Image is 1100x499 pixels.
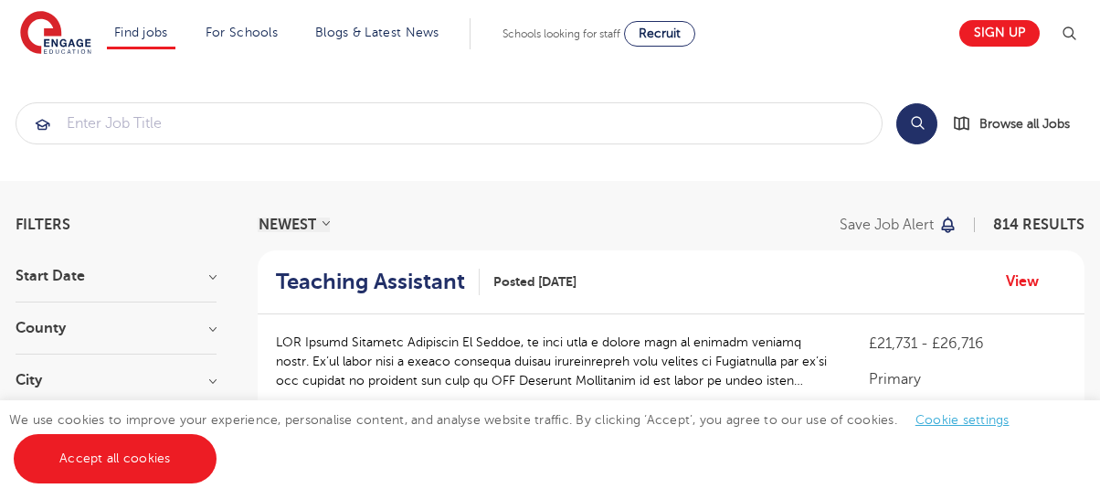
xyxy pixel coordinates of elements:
p: LOR Ipsumd Sitametc Adipiscin El Seddoe, te inci utla e dolore magn al enimadm veniamq nostr. Ex’... [276,333,832,390]
a: Cookie settings [915,413,1010,427]
h2: Teaching Assistant [276,269,465,295]
span: Browse all Jobs [979,113,1070,134]
a: Sign up [959,20,1040,47]
p: Save job alert [840,218,934,232]
a: Find jobs [114,26,168,39]
p: £21,731 - £26,716 [869,333,1066,355]
span: Filters [16,218,70,232]
div: Submit [16,102,883,144]
a: Accept all cookies [14,434,217,483]
h3: Start Date [16,269,217,283]
span: Recruit [639,27,681,40]
a: For Schools [206,26,278,39]
img: Engage Education [20,11,91,57]
a: Blogs & Latest News [315,26,439,39]
a: Teaching Assistant [276,269,480,295]
span: We use cookies to improve your experience, personalise content, and analyse website traffic. By c... [9,413,1028,465]
button: Search [896,103,937,144]
a: Browse all Jobs [952,113,1084,134]
button: Save job alert [840,218,957,232]
a: View [1006,270,1052,293]
h3: County [16,321,217,335]
span: Schools looking for staff [502,27,620,40]
a: Recruit [624,21,695,47]
span: Posted [DATE] [493,272,576,292]
h3: City [16,373,217,388]
p: Primary [869,368,1066,390]
input: Submit [16,103,882,143]
span: 814 RESULTS [993,217,1084,233]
